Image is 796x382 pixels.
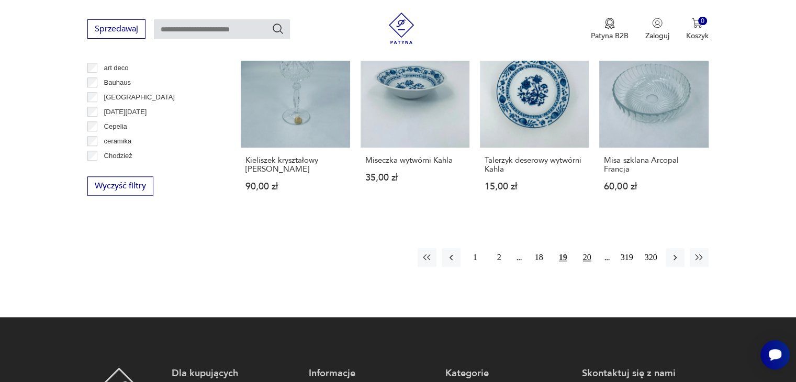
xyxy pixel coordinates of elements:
[686,31,709,41] p: Koszyk
[686,18,709,41] button: 0Koszyk
[386,13,417,44] img: Patyna - sklep z meblami i dekoracjami vintage
[480,39,589,211] a: Talerzyk deserowy wytwórni KahlaTalerzyk deserowy wytwórni Kahla15,00 zł
[309,367,435,380] p: Informacje
[591,31,629,41] p: Patyna B2B
[591,18,629,41] button: Patyna B2B
[104,92,175,103] p: [GEOGRAPHIC_DATA]
[618,248,636,267] button: 319
[578,248,597,267] button: 20
[554,248,573,267] button: 19
[604,18,615,29] img: Ikona medalu
[104,62,129,74] p: art deco
[604,156,703,174] h3: Misa szklana Arcopal Francja
[87,176,153,196] button: Wyczyść filtry
[530,248,548,267] button: 18
[599,39,708,211] a: Misa szklana Arcopal FrancjaMisa szklana Arcopal Francja60,00 zł
[172,367,298,380] p: Dla kupujących
[445,367,571,380] p: Kategorie
[645,18,669,41] button: Zaloguj
[87,26,145,33] a: Sprzedawaj
[485,182,584,191] p: 15,00 zł
[87,19,145,39] button: Sprzedawaj
[485,156,584,174] h3: Talerzyk deserowy wytwórni Kahla
[104,121,127,132] p: Cepelia
[245,156,345,174] h3: Kieliszek kryształowy [PERSON_NAME]
[272,23,284,35] button: Szukaj
[582,367,708,380] p: Skontaktuj się z nami
[604,182,703,191] p: 60,00 zł
[104,136,132,147] p: ceramika
[652,18,663,28] img: Ikonka użytkownika
[466,248,485,267] button: 1
[365,173,465,182] p: 35,00 zł
[760,340,790,369] iframe: Smartsupp widget button
[104,165,130,176] p: Ćmielów
[692,18,702,28] img: Ikona koszyka
[645,31,669,41] p: Zaloguj
[104,106,147,118] p: [DATE][DATE]
[361,39,469,211] a: Miseczka wytwórni KahlaMiseczka wytwórni Kahla35,00 zł
[698,17,707,26] div: 0
[245,182,345,191] p: 90,00 zł
[104,77,131,88] p: Bauhaus
[104,150,132,162] p: Chodzież
[241,39,350,211] a: Kieliszek kryształowy Katherinen HutteKieliszek kryształowy [PERSON_NAME]90,00 zł
[642,248,660,267] button: 320
[365,156,465,165] h3: Miseczka wytwórni Kahla
[490,248,509,267] button: 2
[591,18,629,41] a: Ikona medaluPatyna B2B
